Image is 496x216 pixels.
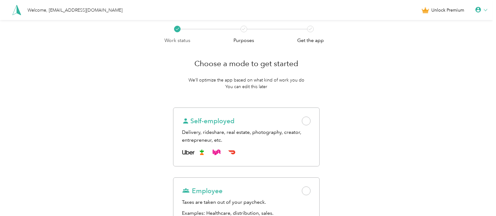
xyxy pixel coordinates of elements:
div: Welcome, [EMAIL_ADDRESS][DOMAIN_NAME] [28,7,123,13]
p: Work status [164,37,190,45]
span: Unlock Premium [432,7,464,13]
p: Get the app [297,37,324,45]
iframe: Everlance-gr Chat Button Frame [461,181,496,216]
span: Self-employed [182,117,235,125]
div: Taxes are taken out of your paycheck. [182,198,311,206]
p: Purposes [233,37,254,45]
p: You can edit this later [225,83,267,90]
h1: Choose a mode to get started [194,56,298,71]
span: Employee [182,187,223,195]
p: We’ll optimize the app based on what kind of work you do [188,77,304,83]
div: Delivery, rideshare, real estate, photography, creator, entrepreneur, etc. [182,129,311,144]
